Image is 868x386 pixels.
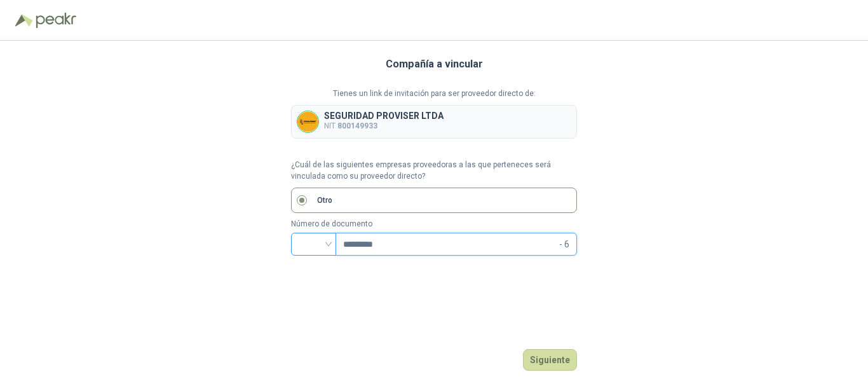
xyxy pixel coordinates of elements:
p: Otro [317,195,332,207]
h3: Compañía a vincular [386,56,483,72]
p: Número de documento [291,218,577,230]
img: Peakr [36,13,76,28]
span: - 6 [559,233,569,255]
p: ¿Cuál de las siguientes empresas proveedoras a las que perteneces será vinculada como su proveedo... [291,159,577,183]
p: SEGURIDAD PROVISER LTDA [324,111,444,120]
img: Logo [15,14,33,27]
button: Siguiente [523,349,577,371]
p: Tienes un link de invitación para ser proveedor directo de: [291,88,577,100]
img: Company Logo [297,111,318,132]
b: 800149933 [337,121,377,130]
p: NIT [324,120,444,132]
